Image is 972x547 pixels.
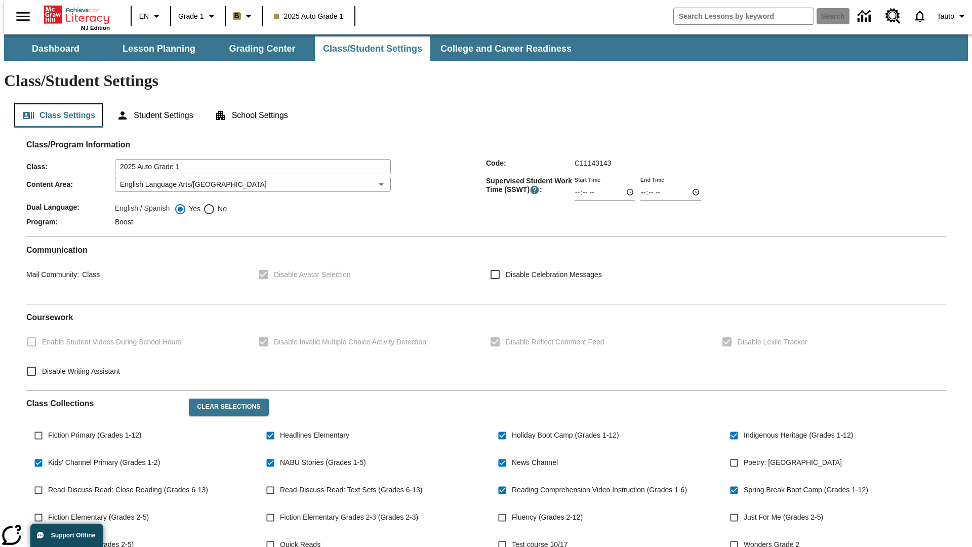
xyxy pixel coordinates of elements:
[512,457,558,468] span: News Channel
[174,7,222,25] button: Grade: Grade 1, Select a grade
[44,4,110,31] div: Home
[30,524,103,547] button: Support Offline
[115,177,391,192] div: English Language Arts/[GEOGRAPHIC_DATA]
[115,203,170,215] label: English / Spanish
[115,218,133,226] span: Boost
[852,3,879,30] a: Data Center
[14,103,103,128] button: Class Settings
[26,163,115,171] span: Class :
[26,140,946,149] h2: Class/Program Information
[234,10,239,22] span: B
[937,11,954,22] span: Tauto
[738,337,807,347] span: Disable Lexile Tracker
[26,312,946,382] div: Coursework
[48,457,160,468] span: Kids' Channel Primary (Grades 1-2)
[115,159,391,174] input: Class
[4,36,581,61] div: SubNavbar
[530,185,540,195] button: Supervised Student Work Time is the timeframe when students can take LevelSet and when lessons ar...
[486,177,575,195] span: Supervised Student Work Time (SSWT) :
[48,485,208,495] span: Read-Discuss-Read: Close Reading (Grades 6-13)
[5,36,106,61] button: Dashboard
[189,399,268,416] button: Clear Selections
[26,312,946,322] h2: Course work
[315,36,430,61] button: Class/Student Settings
[26,150,946,228] div: Class/Program Information
[26,180,115,188] span: Content Area :
[8,2,38,31] button: Open side menu
[486,159,575,167] span: Code :
[744,430,853,441] span: Indigenous Heritage (Grades 1-12)
[51,532,95,539] span: Support Offline
[744,512,823,523] span: Just For Me (Grades 2-5)
[26,218,115,226] span: Program :
[512,512,583,523] span: Fluency (Grades 2-12)
[42,337,181,347] span: Enable Student Videos During School Hours
[280,430,349,441] span: Headlines Elementary
[135,7,167,25] button: Language: EN, Select a language
[879,3,907,30] a: Resource Center, Will open in new tab
[108,36,210,61] button: Lesson Planning
[907,3,933,29] a: Notifications
[229,7,259,25] button: Boost Class color is light brown. Change class color
[48,430,141,441] span: Fiction Primary (Grades 1-12)
[674,8,814,24] input: search field
[44,5,110,25] a: Home
[274,337,426,347] span: Disable Invalid Multiple Choice Activity Detection
[48,512,149,523] span: Fiction Elementary (Grades 2-5)
[744,457,842,468] span: Poetry: [GEOGRAPHIC_DATA]
[512,485,687,495] span: Reading Comprehension Video Instruction (Grades 1-6)
[280,457,366,468] span: NABU Stories (Grades 1-5)
[212,36,313,61] button: Grading Center
[744,485,868,495] span: Spring Break Boot Camp (Grades 1-12)
[26,245,946,255] h2: Communication
[640,176,664,183] label: End Time
[280,485,422,495] span: Read-Discuss-Read: Text Sets (Grades 6-13)
[432,36,580,61] button: College and Career Readiness
[26,245,946,296] div: Communication
[108,103,201,128] button: Student Settings
[4,71,968,90] h1: Class/Student Settings
[575,176,600,183] label: Start Time
[274,269,351,280] span: Disable Avatar Selection
[26,399,181,408] h2: Class Collections
[4,34,968,61] div: SubNavbar
[274,11,344,22] span: 2025 Auto Grade 1
[81,25,110,31] span: NJ Edition
[207,103,296,128] button: School Settings
[575,159,611,167] span: C11143143
[42,366,120,377] span: Disable Writing Assistant
[280,512,418,523] span: Fiction Elementary Grades 2-3 (Grades 2-3)
[186,204,200,214] span: Yes
[79,270,100,279] span: Class
[178,11,204,22] span: Grade 1
[26,270,79,279] span: Mail Community :
[512,430,619,441] span: Holiday Boot Camp (Grades 1-12)
[139,11,149,22] span: EN
[506,269,602,280] span: Disable Celebration Messages
[933,7,972,25] button: Profile/Settings
[14,103,958,128] div: Class/Student Settings
[26,203,115,211] span: Dual Language :
[506,337,604,347] span: Disable Reflect Comment Feed
[215,204,227,214] span: No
